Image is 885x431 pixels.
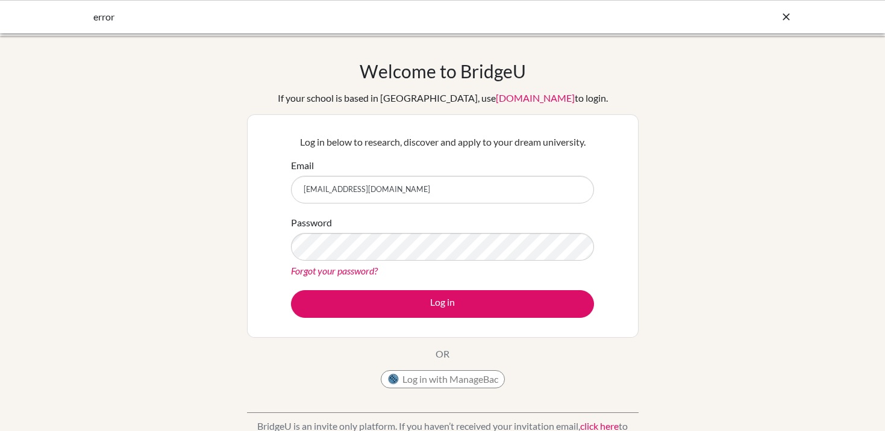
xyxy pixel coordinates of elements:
h1: Welcome to BridgeU [360,60,526,82]
label: Email [291,158,314,173]
a: [DOMAIN_NAME] [496,92,575,104]
div: error [93,10,611,24]
p: Log in below to research, discover and apply to your dream university. [291,135,594,149]
a: Forgot your password? [291,265,378,276]
button: Log in [291,290,594,318]
p: OR [436,347,449,361]
div: If your school is based in [GEOGRAPHIC_DATA], use to login. [278,91,608,105]
label: Password [291,215,332,230]
button: Log in with ManageBac [381,370,505,388]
